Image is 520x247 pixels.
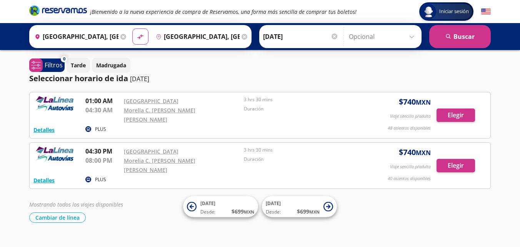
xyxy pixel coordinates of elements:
[33,176,55,184] button: Detalles
[29,201,123,208] em: Mostrando todos los viajes disponibles
[244,105,360,112] p: Duración
[390,164,431,170] p: Viaje sencillo p/adulto
[244,156,360,163] p: Duración
[33,96,76,112] img: RESERVAMOS
[399,147,431,158] span: $ 740
[266,200,281,207] span: [DATE]
[124,107,195,123] a: Morelia C. [PERSON_NAME] [PERSON_NAME]
[29,58,65,72] button: 0Filtros
[130,74,149,83] p: [DATE]
[71,61,86,69] p: Tarde
[29,5,87,16] i: Brand Logo
[262,196,337,217] button: [DATE]Desde:$699MXN
[90,8,357,15] em: ¡Bienvenido a la nueva experiencia de compra de Reservamos, una forma más sencilla de comprar tus...
[96,61,126,69] p: Madrugada
[388,175,431,182] p: 40 asientos disponibles
[124,97,178,105] a: [GEOGRAPHIC_DATA]
[85,156,120,165] p: 08:00 PM
[29,212,86,223] button: Cambiar de línea
[85,105,120,115] p: 04:30 AM
[33,126,55,134] button: Detalles
[390,113,431,120] p: Viaje sencillo p/adulto
[200,209,215,215] span: Desde:
[266,209,281,215] span: Desde:
[32,27,118,46] input: Buscar Origen
[153,27,240,46] input: Buscar Destino
[429,25,491,48] button: Buscar
[399,96,431,108] span: $ 740
[244,209,254,215] small: MXN
[92,58,130,73] button: Madrugada
[200,200,215,207] span: [DATE]
[244,147,360,154] p: 3 hrs 30 mins
[29,73,128,84] p: Seleccionar horario de ida
[244,96,360,103] p: 3 hrs 30 mins
[437,159,475,172] button: Elegir
[416,149,431,157] small: MXN
[33,147,76,162] img: RESERVAMOS
[85,147,120,156] p: 04:30 PM
[437,108,475,122] button: Elegir
[436,8,472,15] span: Iniciar sesión
[67,58,90,73] button: Tarde
[63,56,65,62] span: 0
[124,157,195,174] a: Morelia C. [PERSON_NAME] [PERSON_NAME]
[309,209,320,215] small: MXN
[85,96,120,105] p: 01:00 AM
[297,207,320,215] span: $ 699
[263,27,338,46] input: Elegir Fecha
[29,5,87,18] a: Brand Logo
[481,7,491,17] button: English
[388,125,431,132] p: 48 asientos disponibles
[349,27,418,46] input: Opcional
[95,176,106,183] p: PLUS
[183,196,258,217] button: [DATE]Desde:$699MXN
[45,60,63,70] p: Filtros
[416,98,431,107] small: MXN
[95,126,106,133] p: PLUS
[124,148,178,155] a: [GEOGRAPHIC_DATA]
[232,207,254,215] span: $ 699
